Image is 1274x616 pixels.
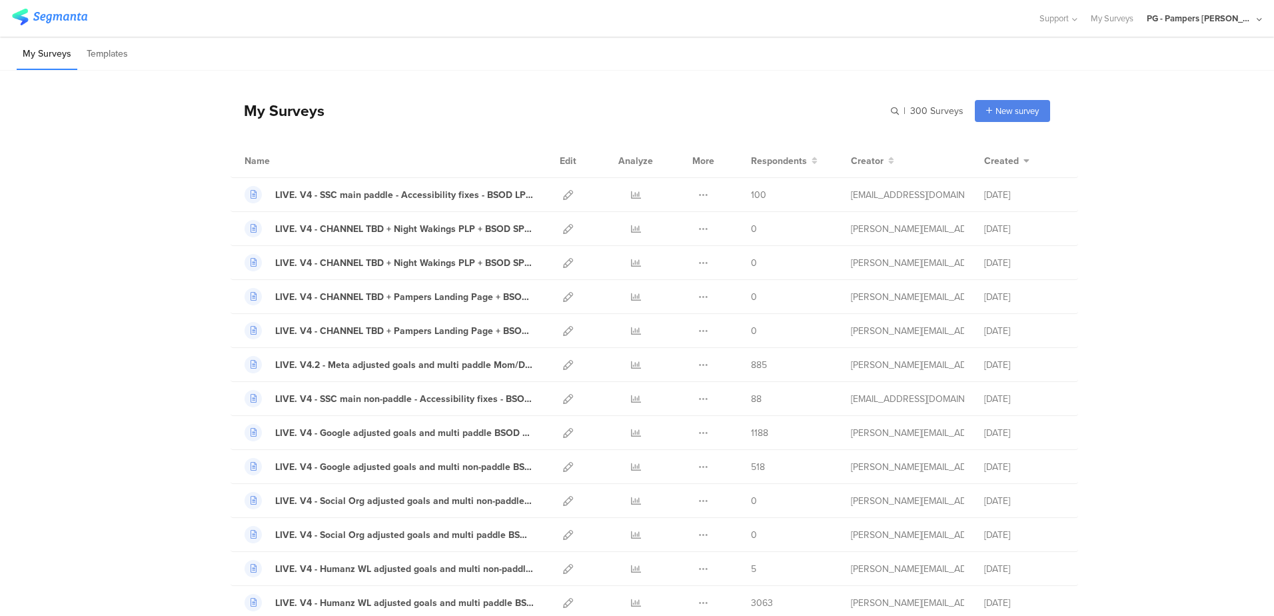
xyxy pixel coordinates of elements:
[245,424,534,441] a: LIVE. V4 - Google adjusted goals and multi paddle BSOD LP 3t4561
[851,426,964,440] div: aguiar.s@pg.com
[245,356,534,373] a: LIVE. V4.2 - Meta adjusted goals and multi paddle Mom/Dad LP a2d4j3
[984,562,1064,576] div: [DATE]
[751,154,807,168] span: Respondents
[851,256,964,270] div: aguiar.s@pg.com
[245,560,534,577] a: LIVE. V4 - Humanz WL adjusted goals and multi non-paddle BSOD 8cf0dw
[751,528,757,542] span: 0
[12,9,87,25] img: segmanta logo
[245,254,534,271] a: LIVE. V4 - CHANNEL TBD + Night Wakings PLP + BSOD SP paddle f50l5c
[984,256,1064,270] div: [DATE]
[984,222,1064,236] div: [DATE]
[851,562,964,576] div: aguiar.s@pg.com
[275,256,534,270] div: LIVE. V4 - CHANNEL TBD + Night Wakings PLP + BSOD SP paddle f50l5c
[851,290,964,304] div: aguiar.s@pg.com
[984,324,1064,338] div: [DATE]
[751,256,757,270] span: 0
[245,390,534,407] a: LIVE. V4 - SSC main non-paddle - Accessibility fixes - BSOD LP 4fo5fc
[851,596,964,610] div: aguiar.s@pg.com
[554,144,582,177] div: Edit
[245,220,534,237] a: LIVE. V4 - CHANNEL TBD + Night Wakings PLP + BSOD SP non-paddle y9979c
[751,222,757,236] span: 0
[751,290,757,304] span: 0
[245,154,324,168] div: Name
[751,460,765,474] span: 518
[245,322,534,339] a: LIVE. V4 - CHANNEL TBD + Pampers Landing Page + BSOD SP paddle xd514b
[984,494,1064,508] div: [DATE]
[1147,12,1253,25] div: PG - Pampers [PERSON_NAME]
[851,528,964,542] div: aguiar.s@pg.com
[751,188,766,202] span: 100
[275,222,534,236] div: LIVE. V4 - CHANNEL TBD + Night Wakings PLP + BSOD SP non-paddle y9979c
[275,528,534,542] div: LIVE. V4 - Social Org adjusted goals and multi paddle BSOD LP 60p2b9
[275,188,534,202] div: LIVE. V4 - SSC main paddle - Accessibility fixes - BSOD LP y13fe7
[984,426,1064,440] div: [DATE]
[751,154,818,168] button: Respondents
[851,154,894,168] button: Creator
[616,144,656,177] div: Analyze
[984,528,1064,542] div: [DATE]
[851,324,964,338] div: aguiar.s@pg.com
[984,188,1064,202] div: [DATE]
[275,460,534,474] div: LIVE. V4 - Google adjusted goals and multi non-paddle BSOD LP ocf695
[17,39,77,70] li: My Surveys
[851,392,964,406] div: hougui.yh.1@pg.com
[275,358,534,372] div: LIVE. V4.2 - Meta adjusted goals and multi paddle Mom/Dad LP a2d4j3
[275,392,534,406] div: LIVE. V4 - SSC main non-paddle - Accessibility fixes - BSOD LP 4fo5fc
[751,324,757,338] span: 0
[851,188,964,202] div: hougui.yh.1@pg.com
[851,494,964,508] div: aguiar.s@pg.com
[902,104,908,118] span: |
[275,494,534,508] div: LIVE. V4 - Social Org adjusted goals and multi non-paddle BSOD 0atc98
[984,596,1064,610] div: [DATE]
[984,460,1064,474] div: [DATE]
[751,494,757,508] span: 0
[245,594,534,611] a: LIVE. V4 - Humanz WL adjusted goals and multi paddle BSOD LP ua6eed
[751,426,768,440] span: 1188
[984,290,1064,304] div: [DATE]
[689,144,718,177] div: More
[245,288,534,305] a: LIVE. V4 - CHANNEL TBD + Pampers Landing Page + BSOD SP non-paddle 2cc66f
[275,596,534,610] div: LIVE. V4 - Humanz WL adjusted goals and multi paddle BSOD LP ua6eed
[751,562,756,576] span: 5
[1039,12,1069,25] span: Support
[984,392,1064,406] div: [DATE]
[275,324,534,338] div: LIVE. V4 - CHANNEL TBD + Pampers Landing Page + BSOD SP paddle xd514b
[910,104,963,118] span: 300 Surveys
[231,99,324,122] div: My Surveys
[984,154,1029,168] button: Created
[851,222,964,236] div: aguiar.s@pg.com
[984,358,1064,372] div: [DATE]
[851,460,964,474] div: aguiar.s@pg.com
[245,186,534,203] a: LIVE. V4 - SSC main paddle - Accessibility fixes - BSOD LP y13fe7
[275,562,534,576] div: LIVE. V4 - Humanz WL adjusted goals and multi non-paddle BSOD 8cf0dw
[275,290,534,304] div: LIVE. V4 - CHANNEL TBD + Pampers Landing Page + BSOD SP non-paddle 2cc66f
[245,458,534,475] a: LIVE. V4 - Google adjusted goals and multi non-paddle BSOD LP ocf695
[245,526,534,543] a: LIVE. V4 - Social Org adjusted goals and multi paddle BSOD LP 60p2b9
[751,392,762,406] span: 88
[751,358,767,372] span: 885
[984,154,1019,168] span: Created
[245,492,534,509] a: LIVE. V4 - Social Org adjusted goals and multi non-paddle BSOD 0atc98
[81,39,134,70] li: Templates
[851,154,884,168] span: Creator
[851,358,964,372] div: aguiar.s@pg.com
[751,596,773,610] span: 3063
[275,426,534,440] div: LIVE. V4 - Google adjusted goals and multi paddle BSOD LP 3t4561
[995,105,1039,117] span: New survey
